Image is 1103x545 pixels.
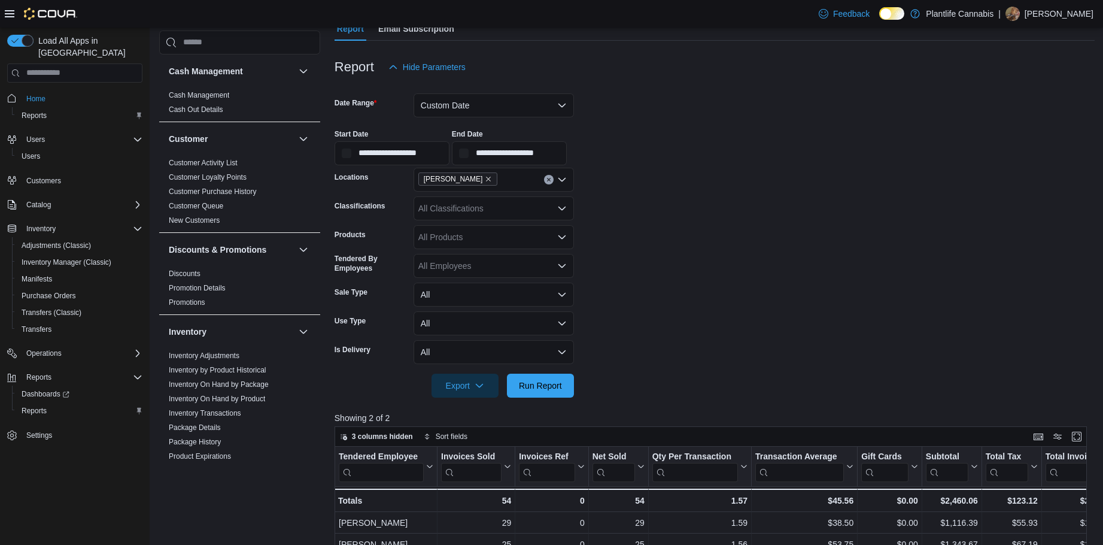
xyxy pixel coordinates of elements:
[519,380,562,392] span: Run Report
[592,493,644,508] div: 54
[414,283,574,307] button: All
[26,200,51,210] span: Catalog
[352,432,413,441] span: 3 columns hidden
[169,268,200,278] span: Discounts
[169,408,241,417] span: Inventory Transactions
[2,196,147,213] button: Catalog
[1069,429,1084,444] button: Enter fullscreen
[861,493,918,508] div: $0.00
[861,451,908,482] div: Gift Card Sales
[986,451,1038,482] button: Total Tax
[335,201,385,211] label: Classifications
[22,198,142,212] span: Catalog
[169,215,220,225] span: New Customers
[652,516,748,530] div: 1.59
[169,365,266,374] span: Inventory by Product Historical
[419,429,472,444] button: Sort fields
[169,283,226,292] span: Promotion Details
[12,386,147,402] a: Dashboards
[296,63,311,78] button: Cash Management
[861,451,908,462] div: Gift Cards
[17,387,142,401] span: Dashboards
[335,254,409,273] label: Tendered By Employees
[169,105,223,113] a: Cash Out Details
[414,93,574,117] button: Custom Date
[12,254,147,271] button: Inventory Manager (Classic)
[652,451,747,482] button: Qty Per Transaction
[335,172,369,182] label: Locations
[17,238,142,253] span: Adjustments (Classic)
[22,132,142,147] span: Users
[926,451,968,462] div: Subtotal
[22,291,76,301] span: Purchase Orders
[814,2,874,26] a: Feedback
[169,325,294,337] button: Inventory
[2,369,147,386] button: Reports
[169,269,200,277] a: Discounts
[17,149,45,163] a: Users
[17,255,142,270] span: Inventory Manager (Classic)
[338,493,433,508] div: Totals
[296,324,311,338] button: Inventory
[2,426,147,444] button: Settings
[169,351,239,359] a: Inventory Adjustments
[26,373,51,382] span: Reports
[652,451,737,482] div: Qty Per Transaction
[17,387,74,401] a: Dashboards
[986,493,1038,508] div: $123.12
[557,204,567,213] button: Open list of options
[339,516,433,530] div: [PERSON_NAME]
[169,283,226,292] a: Promotion Details
[998,7,1001,21] p: |
[296,242,311,256] button: Discounts & Promotions
[2,345,147,362] button: Operations
[169,172,247,181] a: Customer Loyalty Points
[337,17,364,41] span: Report
[169,380,269,388] a: Inventory On Hand by Package
[17,404,51,418] a: Reports
[22,152,40,161] span: Users
[335,345,370,355] label: Is Delivery
[22,111,47,120] span: Reports
[169,132,294,144] button: Customer
[335,230,366,240] label: Products
[22,370,56,384] button: Reports
[26,431,52,440] span: Settings
[418,172,498,186] span: Wainwright
[452,129,483,139] label: End Date
[926,516,978,530] div: $1,116.39
[169,393,265,403] span: Inventory On Hand by Product
[424,173,483,185] span: [PERSON_NAME]
[159,266,320,314] div: Discounts & Promotions
[22,198,56,212] button: Catalog
[441,451,502,462] div: Invoices Sold
[519,451,575,462] div: Invoices Ref
[652,493,747,508] div: 1.57
[17,272,57,286] a: Manifests
[441,451,511,482] button: Invoices Sold
[441,451,502,482] div: Invoices Sold
[169,104,223,114] span: Cash Out Details
[441,493,511,508] div: 54
[169,365,266,374] a: Inventory by Product Historical
[159,348,320,511] div: Inventory
[755,451,844,462] div: Transaction Average
[335,429,418,444] button: 3 columns hidden
[24,8,77,20] img: Cova
[986,516,1038,530] div: $55.93
[519,451,575,482] div: Invoices Ref
[861,516,918,530] div: $0.00
[432,374,499,398] button: Export
[557,175,567,184] button: Open list of options
[1031,429,1046,444] button: Keyboard shortcuts
[2,90,147,107] button: Home
[17,272,142,286] span: Manifests
[169,187,257,195] a: Customer Purchase History
[169,325,206,337] h3: Inventory
[169,65,243,77] h3: Cash Management
[26,135,45,144] span: Users
[335,316,366,326] label: Use Type
[169,158,238,167] span: Customer Activity List
[169,132,208,144] h3: Customer
[17,305,86,320] a: Transfers (Classic)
